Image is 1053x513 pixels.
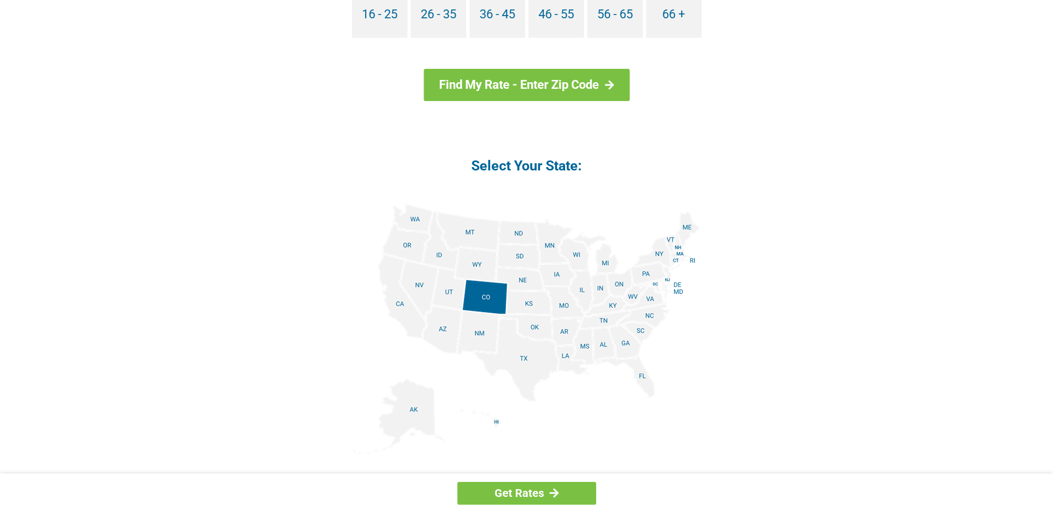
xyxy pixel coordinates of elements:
[424,69,629,101] a: Find My Rate - Enter Zip Code
[457,482,596,505] a: Get Rates
[354,204,700,454] img: states
[260,157,793,175] h4: Select Your State:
